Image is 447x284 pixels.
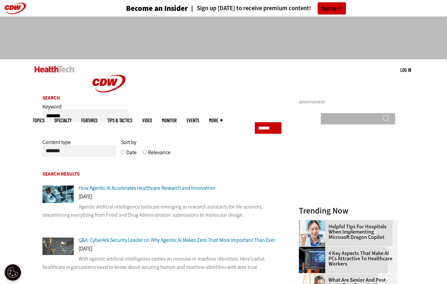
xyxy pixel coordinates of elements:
[299,247,329,252] a: Desktop monitor with brain AI concept
[42,185,74,203] img: scientist looks through microscope in lab
[79,237,275,243] a: Q&A: CyberArk Security Leader on Why Agentic AI Makes Zero Trust More Important Than Ever
[126,5,188,12] h3: Become an Insider
[400,67,411,73] div: User menu
[142,118,152,123] a: Video
[42,255,281,271] p: With agentic artificial intelligence comes an increase in machine identities. Here’s what healthc...
[42,203,281,219] p: Agentic artificial intelligence tools are emerging as research assistants for life sciences, stre...
[148,149,171,161] label: Relevance
[33,118,44,123] span: Topics
[79,185,215,191] a: How Agentic AI Accelerates Healthcare Research and Innovation
[42,194,281,203] div: [DATE]
[188,5,311,12] a: Sign up [DATE] to receive premium content!
[299,247,325,273] img: Desktop monitor with brain AI concept
[299,220,325,246] img: Doctor using phone to dictate to tablet
[54,118,71,123] span: Specialty
[35,66,74,72] img: Home
[107,118,132,123] a: Tips & Tactics
[84,59,134,108] img: Home
[126,149,137,161] label: Date
[5,264,21,281] div: Cookie Settings
[299,273,329,279] a: Older person using tablet
[42,172,281,177] h2: Search Results
[121,139,136,146] span: Sort by
[42,238,74,255] img: Group of humans and robots accessing a network
[187,118,199,123] a: Events
[209,118,223,123] span: More
[5,264,21,281] button: Open Preferences
[299,220,329,225] a: Doctor using phone to dictate to tablet
[101,5,188,12] a: Become an Insider
[42,139,71,151] label: Content type
[81,118,97,123] a: Features
[299,224,394,240] a: Helpful Tips for Hospitals When Implementing Microsoft Dragon Copilot
[84,103,134,110] a: CDW
[299,251,394,267] a: 4 Key Aspects That Make AI PCs Attractive to Healthcare Workers
[162,118,177,123] a: MonITor
[42,246,281,255] div: [DATE]
[400,67,411,73] a: Log in
[318,2,346,14] a: Sign Up
[299,207,398,215] h3: Trending Now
